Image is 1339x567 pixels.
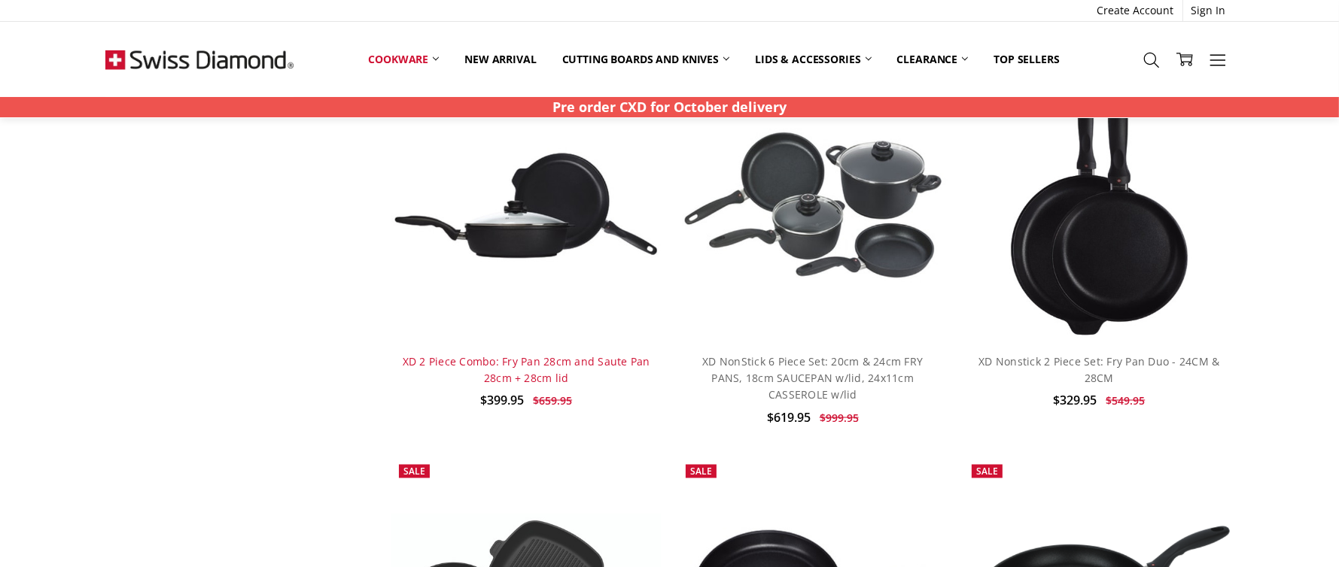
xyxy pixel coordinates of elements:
[981,43,1072,76] a: Top Sellers
[964,71,1234,340] a: XD Nonstick 2 Piece Set: Fry Pan Duo - 24CM & 28CM
[678,71,948,340] a: XD NonStick 6 Piece Set: 20cm & 24cm FRY PANS, 18cm SAUCEPAN w/lid, 24x11cm CASSEROLE w/lid
[1006,71,1192,340] img: XD Nonstick 2 Piece Set: Fry Pan Duo - 24CM & 28CM
[403,354,650,385] a: XD 2 Piece Combo: Fry Pan 28cm and Saute Pan 28cm + 28cm lid
[480,392,524,408] span: $399.95
[742,43,884,76] a: Lids & Accessories
[884,43,981,76] a: Clearance
[978,354,1219,385] a: XD Nonstick 2 Piece Set: Fry Pan Duo - 24CM & 28CM
[549,43,743,76] a: Cutting boards and knives
[976,465,998,478] span: Sale
[678,129,948,283] img: XD NonStick 6 Piece Set: 20cm & 24cm FRY PANS, 18cm SAUCEPAN w/lid, 24x11cm CASSEROLE w/lid
[552,98,787,116] strong: Pre order CXD for October delivery
[820,411,859,425] span: $999.95
[403,465,425,478] span: Sale
[1053,392,1097,408] span: $329.95
[105,22,294,97] img: Free Shipping On Every Order
[702,354,923,402] a: XD NonStick 6 Piece Set: 20cm & 24cm FRY PANS, 18cm SAUCEPAN w/lid, 24x11cm CASSEROLE w/lid
[355,43,452,76] a: Cookware
[391,71,661,340] a: XD 2 Piece Combo: Fry Pan 28cm and Saute Pan 28cm + 28cm lid
[690,465,712,478] span: Sale
[767,409,811,426] span: $619.95
[452,43,549,76] a: New arrival
[391,148,661,262] img: XD 2 Piece Combo: Fry Pan 28cm and Saute Pan 28cm + 28cm lid
[533,393,572,408] span: $659.95
[1106,393,1145,408] span: $549.95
